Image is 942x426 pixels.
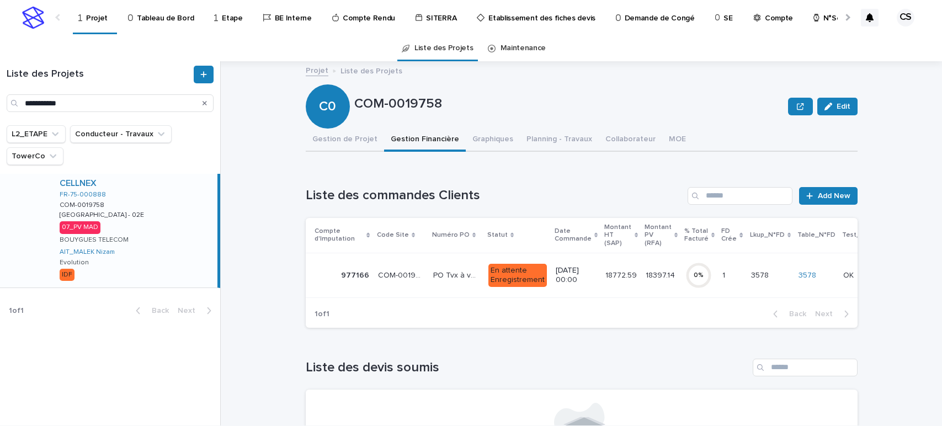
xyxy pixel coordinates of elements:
a: 3578 [799,271,816,280]
p: 18397.14 [646,269,677,280]
tr: 977166977166 COM-0019758COM-0019758 PO Tvx à venirPO Tvx à venir En attente Enregistrement[DATE] ... [306,253,916,297]
p: 977166 [341,269,371,280]
h1: Liste des Projets [7,68,191,81]
p: Liste des Projets [340,64,402,76]
button: Back [764,309,811,319]
div: C0 [306,54,350,114]
p: Numéro PO [432,229,470,241]
input: Search [688,187,792,205]
button: MOE [662,129,693,152]
h1: Liste des devis soumis [306,360,748,376]
p: Code Site [377,229,409,241]
button: Next [811,309,858,319]
p: Lkup_N°FD [750,229,785,241]
p: Compte d'Imputation [315,225,364,246]
p: OK [843,269,856,280]
a: CELLNEX [60,178,97,189]
div: 07_PV MAD [60,221,100,233]
div: En attente Enregistrement [488,264,547,287]
p: Montant HT (SAP) [604,221,632,249]
span: Add New [818,192,850,200]
span: Back [145,307,169,315]
p: 3578 [751,269,771,280]
p: 18772.59 [605,269,639,280]
p: Evolution [60,259,89,267]
div: CS [897,9,914,26]
p: Date Commande [555,225,592,246]
p: COM-0019758 [60,199,107,209]
button: Graphiques [466,129,520,152]
button: Conducteur - Travaux [70,125,172,143]
a: Maintenance [501,35,546,61]
img: stacker-logo-s-only.png [22,7,44,29]
p: Montant PV (RFA) [645,221,672,249]
button: Next [173,306,220,316]
p: COM-0019758 [378,269,427,280]
a: Add New [799,187,857,205]
button: L2_ETAPE [7,125,66,143]
p: % Total Facturé [684,225,709,246]
p: Test_budget [842,229,883,241]
button: Collaborateur [599,129,662,152]
p: Statut [487,229,508,241]
button: Gestion Financière [384,129,466,152]
a: Projet [306,63,328,76]
a: Liste des Projets [414,35,473,61]
input: Search [753,359,858,376]
div: 0 % [685,271,712,279]
input: Search [7,94,214,112]
button: TowerCo [7,147,63,165]
button: Back [127,306,173,316]
h1: Liste des commandes Clients [306,188,684,204]
p: [DATE] 00:00 [556,266,597,285]
span: Next [815,310,839,318]
p: Table_N°FD [797,229,835,241]
a: FR-75-000888 [60,191,106,199]
p: COM-0019758 [354,96,784,112]
p: [GEOGRAPHIC_DATA] - 02E [60,209,146,219]
span: Next [178,307,202,315]
button: Edit [817,98,858,115]
p: BOUYGUES TELECOM [60,236,129,244]
button: Planning - Travaux [520,129,599,152]
p: 1 of 1 [306,301,338,328]
p: FD Crée [721,225,737,246]
p: 1 [722,269,727,280]
span: Back [783,310,806,318]
p: PO Tvx à venir [433,269,482,280]
div: IDF [60,269,74,281]
a: AIT_MALEK Nizam [60,248,115,256]
span: Edit [837,103,850,110]
button: Gestion de Projet [306,129,384,152]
